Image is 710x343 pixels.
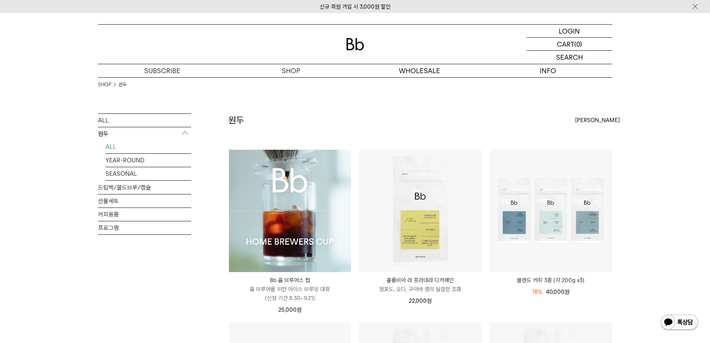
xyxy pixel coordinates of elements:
p: CART [557,38,574,50]
a: ALL [105,140,191,153]
span: 원 [427,297,432,304]
a: LOGIN [527,25,612,38]
span: 원 [565,289,569,295]
p: SEARCH [556,51,583,64]
a: Bb 홈 브루어스 컵 홈 브루어를 위한 아이스 브루잉 대회(신청 기간 8.30~9.21) [229,276,351,303]
img: 로고 [346,38,364,50]
a: 드립백/콜드브루/캡슐 [98,181,191,194]
img: 콜롬비아 라 프라데라 디카페인 [359,150,482,272]
p: (0) [574,38,582,50]
a: 프로그램 [98,221,191,234]
a: 블렌드 커피 3종 (각 200g x3) [490,276,612,285]
span: 22,000 [409,297,432,304]
p: 콜롬비아 라 프라데라 디카페인 [359,276,482,285]
a: 선물세트 [98,194,191,208]
a: SHOP [98,81,111,88]
h2: 원두 [228,114,244,127]
a: 커피용품 [98,208,191,221]
span: 40,000 [546,289,569,295]
span: 25,000 [278,306,302,313]
p: WHOLESALE [355,64,484,77]
p: 원두 [98,127,191,141]
img: 블렌드 커피 3종 (각 200g x3) [490,150,612,272]
a: SHOP [227,64,355,77]
p: 홈 브루어를 위한 아이스 브루잉 대회 (신청 기간 8.30~9.21) [229,285,351,303]
a: CART (0) [527,38,612,51]
p: INFO [484,64,612,77]
img: Bb 홈 브루어스 컵 [229,150,351,272]
a: 콜롬비아 라 프라데라 디카페인 청포도, 오디, 구아바 잼의 달콤한 조화 [359,276,482,294]
a: YEAR-ROUND [105,154,191,167]
a: 신규 회원 가입 시 3,000원 할인 [320,3,391,10]
span: [PERSON_NAME] [575,116,620,125]
img: 카카오톡 채널 1:1 채팅 버튼 [660,314,699,332]
div: 18% [532,287,542,296]
span: 원 [297,306,302,313]
a: SEASONAL [105,167,191,180]
p: Bb 홈 브루어스 컵 [229,276,351,285]
p: LOGIN [559,25,580,37]
a: ALL [98,114,191,127]
a: SUBSCRIBE [98,64,227,77]
a: 원두 [119,81,127,88]
p: 청포도, 오디, 구아바 잼의 달콤한 조화 [359,285,482,294]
